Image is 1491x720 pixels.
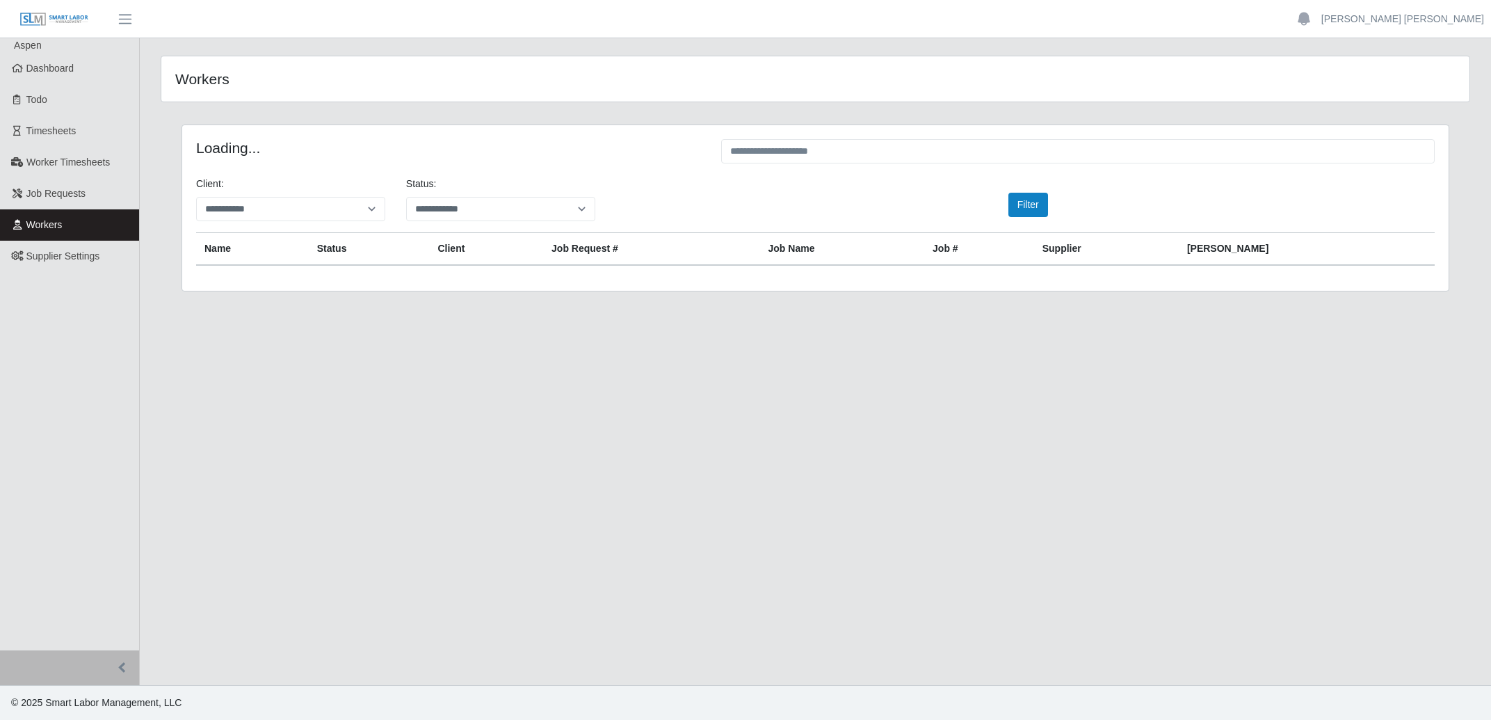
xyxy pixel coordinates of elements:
[11,697,182,708] span: © 2025 Smart Labor Management, LLC
[1179,233,1435,266] th: [PERSON_NAME]
[1321,12,1484,26] a: [PERSON_NAME] [PERSON_NAME]
[26,250,100,262] span: Supplier Settings
[429,233,543,266] th: Client
[19,12,89,27] img: SLM Logo
[26,125,76,136] span: Timesheets
[175,70,697,88] h4: Workers
[26,219,63,230] span: Workers
[924,233,1034,266] th: Job #
[196,139,700,157] h4: Loading...
[543,233,759,266] th: Job Request #
[406,177,437,191] label: Status:
[14,40,42,51] span: Aspen
[196,233,309,266] th: Name
[26,188,86,199] span: Job Requests
[26,63,74,74] span: Dashboard
[1008,193,1048,217] button: Filter
[196,177,224,191] label: Client:
[1034,233,1179,266] th: Supplier
[26,94,47,105] span: Todo
[760,233,925,266] th: Job Name
[309,233,430,266] th: Status
[26,157,110,168] span: Worker Timesheets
